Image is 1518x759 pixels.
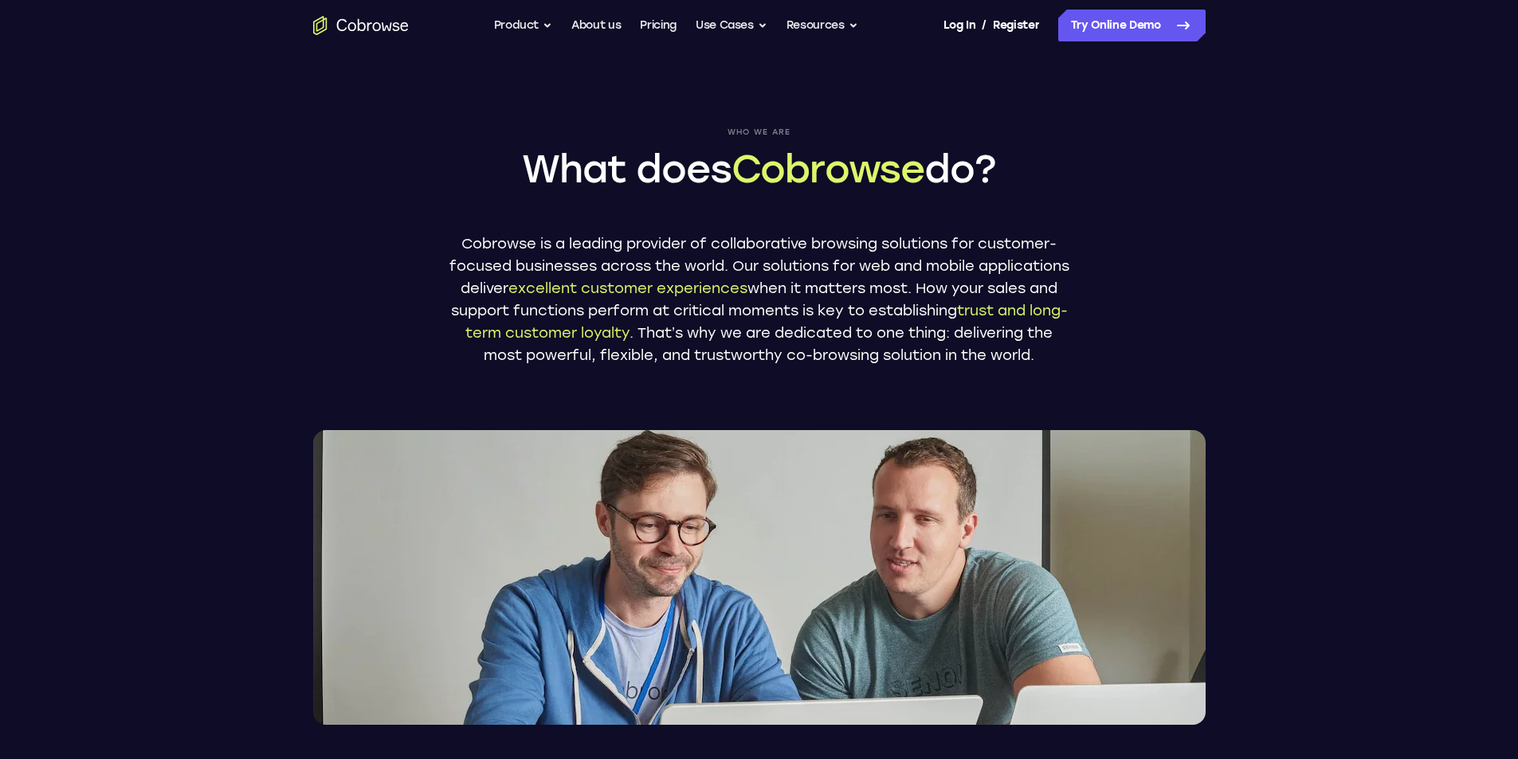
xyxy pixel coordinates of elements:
[786,10,858,41] button: Resources
[508,280,747,297] span: excellent customer experiences
[313,430,1206,725] img: Two Cobrowse software developers, João and Ross, working on their computers
[449,127,1070,137] span: Who we are
[982,16,987,35] span: /
[571,10,621,41] a: About us
[449,233,1070,366] p: Cobrowse is a leading provider of collaborative browsing solutions for customer-focused businesse...
[494,10,553,41] button: Product
[993,10,1039,41] a: Register
[449,143,1070,194] h1: What does do?
[313,16,409,35] a: Go to the home page
[732,146,924,192] span: Cobrowse
[1058,10,1206,41] a: Try Online Demo
[696,10,767,41] button: Use Cases
[943,10,975,41] a: Log In
[640,10,677,41] a: Pricing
